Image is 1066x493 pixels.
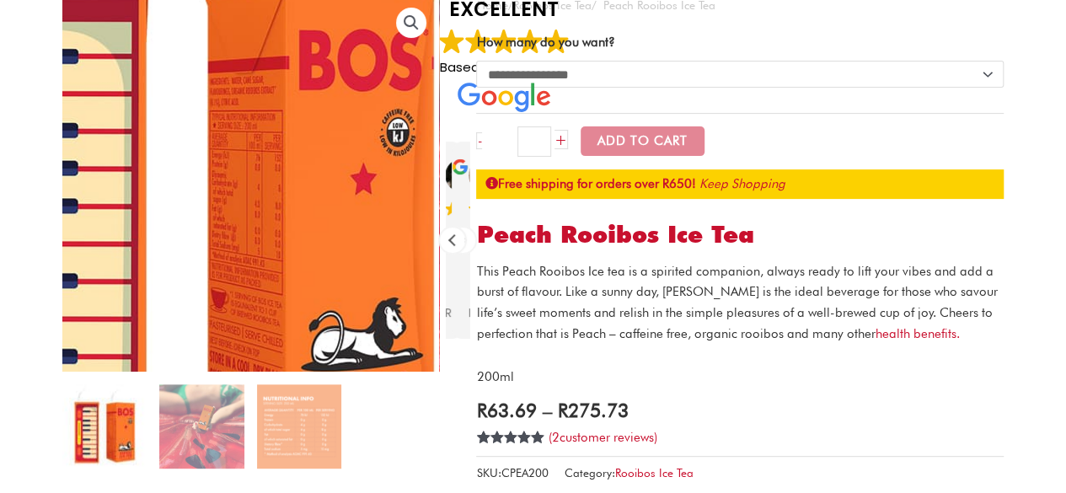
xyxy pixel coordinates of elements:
[257,384,341,469] img: Peach Rooibos Ice Tea - Image 3
[581,126,704,156] button: Add to Cart
[476,261,1004,345] p: This Peach Rooibos Ice tea is a spirited companion, always ready to lift your vibes and add a bur...
[517,126,550,157] input: Product quantity
[159,384,244,469] img: Peach-2
[554,130,568,149] a: +
[614,466,693,480] a: Rooibos Ice Tea
[476,132,482,149] a: -
[452,158,469,175] img: Google
[875,326,959,341] a: health benefits.
[396,8,426,38] a: View full-screen image gallery
[557,399,628,421] bdi: 275.73
[476,35,614,50] label: How many do you want?
[564,463,693,484] span: Category:
[485,176,695,191] strong: Free shipping for orders over R650!
[476,399,536,421] bdi: 63.69
[491,29,517,54] img: Google
[476,431,483,463] span: 2
[501,466,548,480] span: CPEA200
[465,29,490,54] img: Google
[517,29,543,54] img: Google
[548,430,656,445] a: (2customer reviews)
[439,29,464,54] img: Google
[458,83,550,112] img: Google
[476,367,1004,388] p: 200ml
[440,58,569,76] span: Based on
[544,29,569,54] img: Google
[557,399,567,421] span: R
[440,228,465,253] div: Previous review
[476,221,1004,249] h1: Peach Rooibos Ice Tea
[699,176,785,191] a: Keep Shopping
[476,399,486,421] span: R
[62,384,147,469] img: peach rooibos ice tea
[450,228,475,253] div: Next review
[476,463,548,484] span: SKU:
[542,399,551,421] span: –
[551,430,559,445] span: 2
